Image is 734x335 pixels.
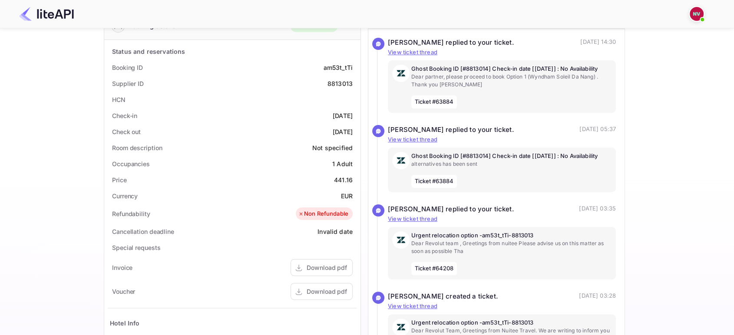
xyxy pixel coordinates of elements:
[411,240,612,255] p: Dear Revolut team , Greetings from nuitee Please advise us on this matter as soon as possible Tha
[327,79,353,88] div: 8813013
[312,143,353,152] div: Not specified
[579,125,616,135] p: [DATE] 05:37
[411,160,612,168] p: alternatives has been sent
[332,159,353,168] div: 1 Adult
[388,135,616,144] p: View ticket thread
[388,215,616,223] p: View ticket thread
[411,262,457,275] span: Ticket #64208
[317,227,353,236] div: Invalid date
[392,231,410,249] img: AwvSTEc2VUhQAAAAAElFTkSuQmCC
[579,292,616,302] p: [DATE] 03:28
[388,292,498,302] div: [PERSON_NAME] created a ticket.
[112,209,150,218] div: Refundability
[112,111,137,120] div: Check-in
[112,127,141,136] div: Check out
[112,79,144,88] div: Supplier ID
[388,48,616,57] p: View ticket thread
[411,95,457,108] span: Ticket #63884
[411,231,612,240] p: Urgent relocation option -am53t_tTi-8813013
[112,175,127,184] div: Price
[411,152,612,161] p: Ghost Booking ID [#8813014] Check-in date [[DATE]] : No Availability
[112,159,150,168] div: Occupancies
[112,143,162,152] div: Room description
[112,287,135,296] div: Voucher
[579,204,616,214] p: [DATE] 03:35
[411,73,612,89] p: Dear partner, please proceed to book Option 1 (Wyndham Soleil Da Nang) . Thank you [PERSON_NAME]
[324,63,353,72] div: am53t_tTi
[411,319,612,327] p: Urgent relocation option -am53t_tTi-8813013
[333,127,353,136] div: [DATE]
[392,152,410,169] img: AwvSTEc2VUhQAAAAAElFTkSuQmCC
[388,302,616,311] p: View ticket thread
[392,65,410,82] img: AwvSTEc2VUhQAAAAAElFTkSuQmCC
[19,7,74,21] img: LiteAPI Logo
[298,210,348,218] div: Non Refundable
[112,227,174,236] div: Cancellation deadline
[388,125,514,135] div: [PERSON_NAME] replied to your ticket.
[112,191,138,200] div: Currency
[411,175,457,188] span: Ticket #63884
[388,38,514,48] div: [PERSON_NAME] replied to your ticket.
[112,95,126,104] div: HCN
[307,287,347,296] div: Download pdf
[580,38,616,48] p: [DATE] 14:30
[110,319,140,328] div: Hotel Info
[307,263,347,272] div: Download pdf
[341,191,353,200] div: EUR
[112,63,143,72] div: Booking ID
[690,7,704,21] img: Nicholas Valbusa
[112,47,185,56] div: Status and reservations
[112,263,132,272] div: Invoice
[334,175,353,184] div: 441.16
[411,65,612,73] p: Ghost Booking ID [#8813014] Check-in date [[DATE]] : No Availability
[112,243,160,252] div: Special requests
[333,111,353,120] div: [DATE]
[388,204,514,214] div: [PERSON_NAME] replied to your ticket.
